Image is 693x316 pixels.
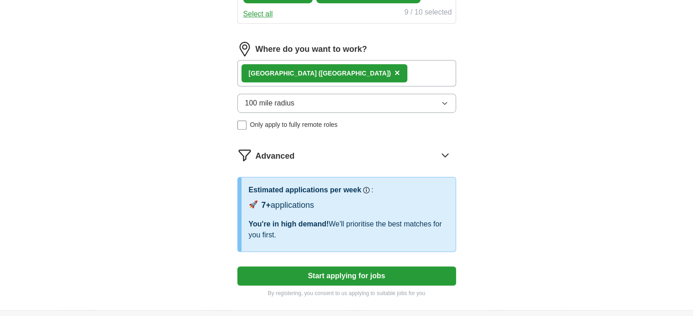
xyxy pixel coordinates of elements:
[395,68,400,78] span: ×
[256,150,295,162] span: Advanced
[249,185,361,196] h3: Estimated applications per week
[249,199,258,210] span: 🚀
[250,120,338,130] span: Only apply to fully remote roles
[237,42,252,56] img: location.png
[404,7,452,20] div: 9 / 10 selected
[237,266,456,286] button: Start applying for jobs
[237,148,252,162] img: filter
[237,120,246,130] input: Only apply to fully remote roles
[395,66,400,80] button: ×
[318,70,391,77] span: ([GEOGRAPHIC_DATA])
[243,9,273,20] button: Select all
[262,199,314,211] div: applications
[371,185,373,196] h3: :
[245,98,295,109] span: 100 mile radius
[237,94,456,113] button: 100 mile radius
[237,289,456,297] p: By registering, you consent to us applying to suitable jobs for you
[249,70,317,77] strong: [GEOGRAPHIC_DATA]
[249,219,448,241] div: We'll prioritise the best matches for you first.
[249,220,329,228] span: You're in high demand!
[256,43,367,55] label: Where do you want to work?
[262,201,271,210] span: 7+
